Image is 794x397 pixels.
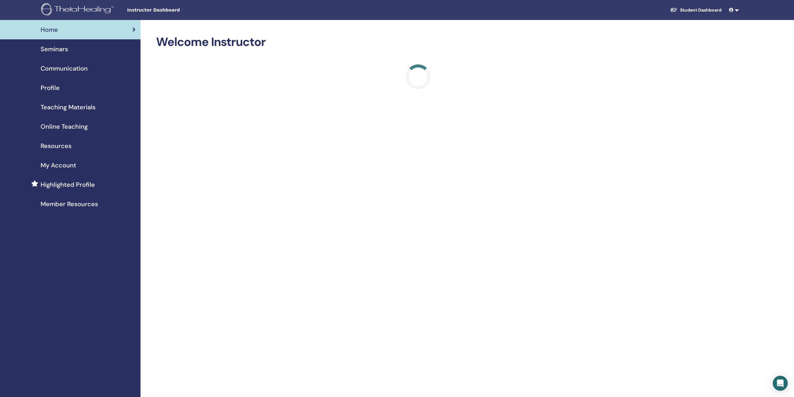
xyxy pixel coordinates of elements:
[41,161,76,170] span: My Account
[41,3,116,17] img: logo.png
[41,141,72,151] span: Resources
[41,102,96,112] span: Teaching Materials
[773,376,788,391] div: Open Intercom Messenger
[41,199,98,209] span: Member Resources
[41,64,88,73] span: Communication
[41,83,60,92] span: Profile
[41,122,88,131] span: Online Teaching
[127,7,221,13] span: Instructor Dashboard
[670,7,678,12] img: graduation-cap-white.svg
[41,180,95,189] span: Highlighted Profile
[665,4,727,16] a: Student Dashboard
[41,44,68,54] span: Seminars
[41,25,58,34] span: Home
[156,35,680,49] h2: Welcome Instructor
